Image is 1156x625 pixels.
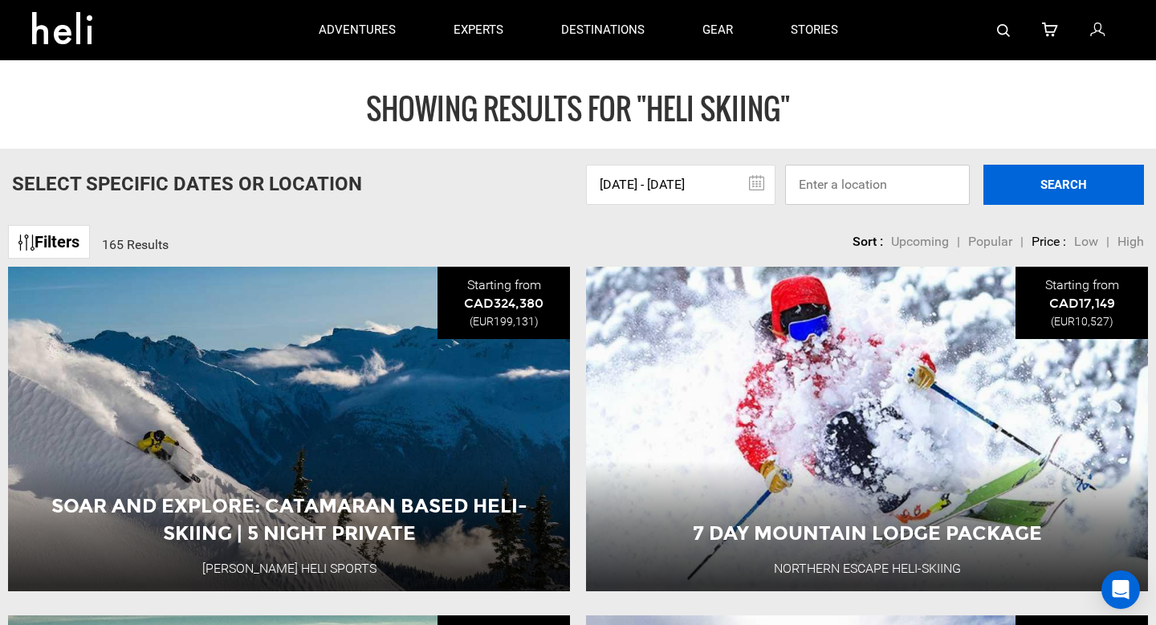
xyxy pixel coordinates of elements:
p: adventures [319,22,396,39]
span: Low [1074,234,1098,249]
p: experts [454,22,503,39]
li: | [1106,233,1109,251]
p: Select Specific Dates Or Location [12,170,362,198]
li: Price : [1032,233,1066,251]
input: Enter a location [785,165,970,205]
p: destinations [561,22,645,39]
div: Open Intercom Messenger [1101,570,1140,609]
input: Select dates [586,165,775,205]
img: search-bar-icon.svg [997,24,1010,37]
span: 165 Results [102,237,169,252]
li: | [957,233,960,251]
li: Sort : [853,233,883,251]
span: Popular [968,234,1012,249]
a: Filters [8,225,90,259]
li: | [1020,233,1024,251]
button: SEARCH [983,165,1144,205]
span: High [1117,234,1144,249]
img: btn-icon.svg [18,235,35,251]
span: Upcoming [891,234,949,249]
